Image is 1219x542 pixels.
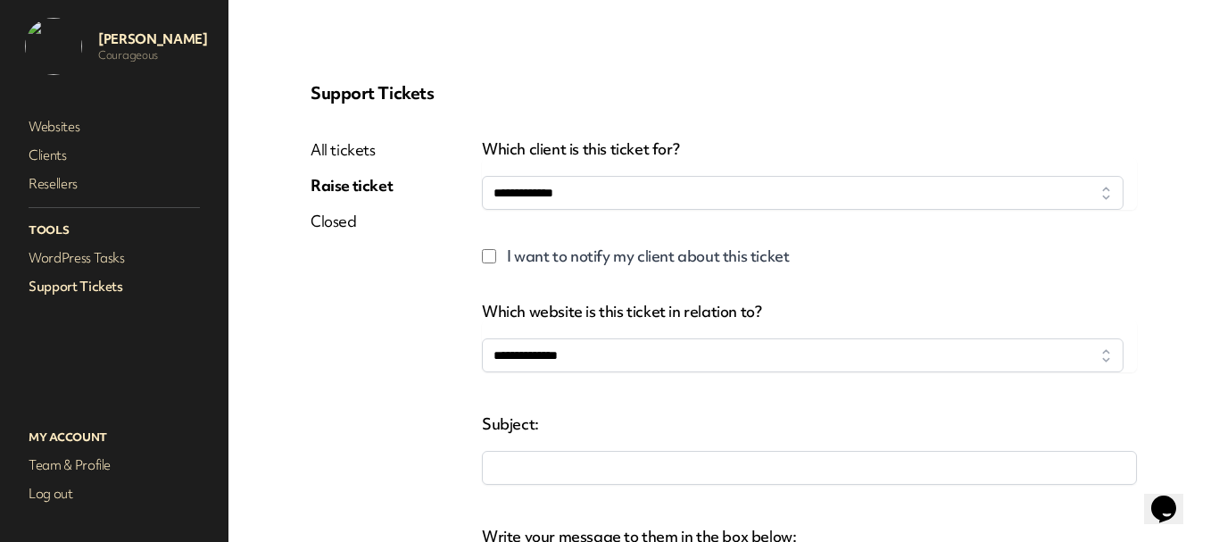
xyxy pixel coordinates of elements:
label: Which website is this ticket in relation to? [482,303,1137,321]
p: Courageous [98,48,207,63]
a: WordPress Tasks [25,246,203,271]
p: Support Tickets [311,82,1137,104]
a: All tickets [311,139,393,161]
label: I want to notify my client about this ticket [507,246,789,267]
a: Support Tickets [25,274,203,299]
a: Clients [25,143,203,168]
p: [PERSON_NAME] [98,30,207,48]
p: My Account [25,426,203,449]
label: Which client is this ticket for? [482,140,1137,158]
a: Raise ticket [311,175,393,196]
a: Team & Profile [25,453,203,478]
a: Websites [25,114,203,139]
iframe: chat widget [1144,471,1201,524]
a: Closed [311,211,393,232]
p: Tools [25,219,203,242]
a: Resellers [25,171,203,196]
label: Subject: [482,408,1137,433]
a: Log out [25,481,203,506]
